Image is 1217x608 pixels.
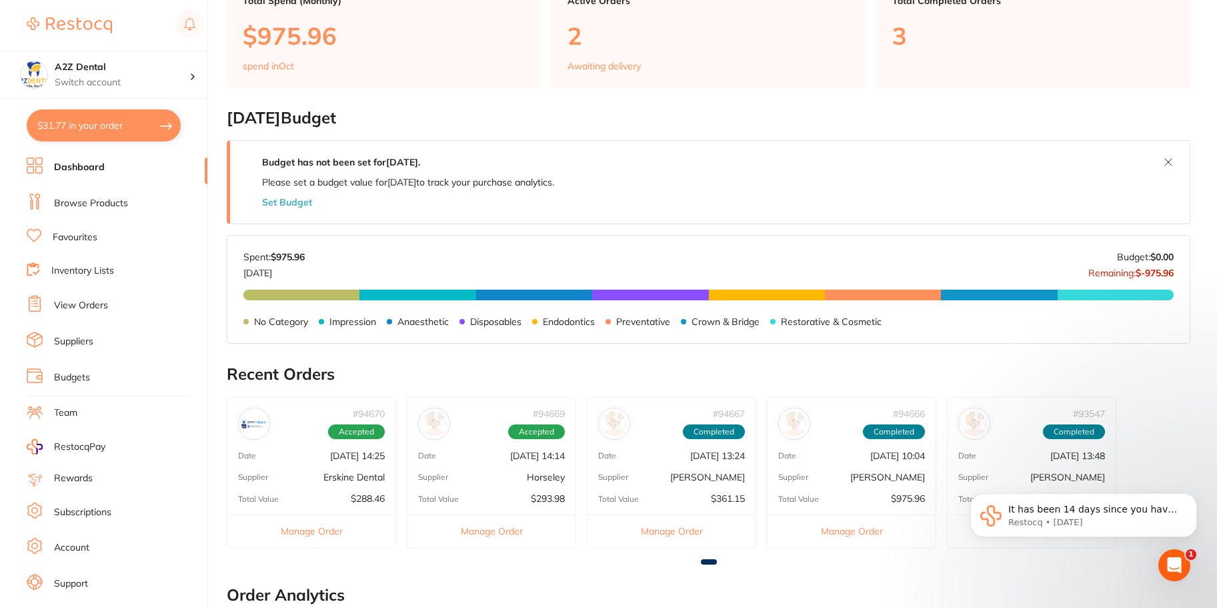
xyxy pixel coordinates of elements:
[353,408,385,419] p: # 94670
[567,22,850,49] p: 2
[238,495,279,504] p: Total Value
[713,408,745,419] p: # 94667
[711,493,745,504] p: $361.15
[683,424,745,439] span: Completed
[54,506,111,519] a: Subscriptions
[227,365,1190,384] h2: Recent Orders
[407,515,575,547] button: Manage Order
[238,473,268,482] p: Supplier
[27,439,43,454] img: RestocqPay
[54,406,77,420] a: Team
[262,197,312,208] button: Set Budget
[598,473,628,482] p: Supplier
[54,577,88,591] a: Support
[781,316,882,327] p: Restorative & Cosmetic
[598,451,616,461] p: Date
[1050,450,1105,461] p: [DATE] 13:48
[690,450,745,461] p: [DATE] 13:24
[891,493,925,504] p: $975.96
[351,493,385,504] p: $288.46
[1136,267,1174,279] strong: $-975.96
[243,61,294,71] p: spend in Oct
[531,493,565,504] p: $293.98
[55,76,189,89] p: Switch account
[53,231,97,244] a: Favourites
[958,451,976,461] p: Date
[54,371,90,384] a: Budgets
[1088,262,1174,278] p: Remaining:
[418,473,448,482] p: Supplier
[870,450,925,461] p: [DATE] 10:04
[778,495,819,504] p: Total Value
[587,515,756,547] button: Manage Order
[782,411,807,436] img: Adam Dental
[241,411,267,436] img: Erskine Dental
[421,411,447,436] img: Horseley
[527,472,565,483] p: Horseley
[243,252,305,262] p: Spent:
[470,316,521,327] p: Disposables
[1158,549,1190,581] iframe: Intercom live chat
[892,22,1174,49] p: 3
[418,495,459,504] p: Total Value
[238,451,256,461] p: Date
[510,450,565,461] p: [DATE] 14:14
[1043,424,1105,439] span: Completed
[1073,408,1105,419] p: # 93547
[616,316,670,327] p: Preventative
[54,472,93,485] a: Rewards
[254,316,308,327] p: No Category
[271,251,305,263] strong: $975.96
[27,17,112,33] img: Restocq Logo
[397,316,449,327] p: Anaesthetic
[670,472,745,483] p: [PERSON_NAME]
[778,473,808,482] p: Supplier
[51,264,114,278] a: Inventory Lists
[262,156,420,168] strong: Budget has not been set for [DATE] .
[567,61,641,71] p: Awaiting delivery
[1186,549,1196,560] span: 1
[262,177,554,188] p: Please set a budget value for [DATE] to track your purchase analytics.
[533,408,565,419] p: # 94669
[21,61,47,88] img: A2Z Dental
[543,316,595,327] p: Endodontics
[778,451,796,461] p: Date
[962,411,987,436] img: Adam Dental
[850,472,925,483] p: [PERSON_NAME]
[55,61,189,74] h4: A2Z Dental
[243,22,525,49] p: $975.96
[54,299,108,312] a: View Orders
[508,424,565,439] span: Accepted
[227,586,1190,605] h2: Order Analytics
[1150,251,1174,263] strong: $0.00
[27,109,181,141] button: $31.77 in your order
[27,439,105,454] a: RestocqPay
[893,408,925,419] p: # 94666
[329,316,376,327] p: Impression
[54,440,105,454] span: RestocqPay
[54,335,93,348] a: Suppliers
[27,10,112,41] a: Restocq Logo
[863,424,925,439] span: Completed
[950,465,1217,572] iframe: Intercom notifications message
[58,39,229,115] span: It has been 14 days since you have started your Restocq journey. We wanted to do a check in and s...
[768,515,936,547] button: Manage Order
[1117,252,1174,262] p: Budget:
[418,451,436,461] p: Date
[54,197,128,210] a: Browse Products
[54,161,105,174] a: Dashboard
[328,424,385,439] span: Accepted
[692,316,760,327] p: Crown & Bridge
[243,262,305,278] p: [DATE]
[54,541,89,555] a: Account
[598,495,639,504] p: Total Value
[948,515,1116,547] button: Manage Order
[601,411,627,436] img: Henry Schein Halas
[323,472,385,483] p: Erskine Dental
[58,51,230,63] p: Message from Restocq, sent 2w ago
[227,515,395,547] button: Manage Order
[227,109,1190,127] h2: [DATE] Budget
[330,450,385,461] p: [DATE] 14:25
